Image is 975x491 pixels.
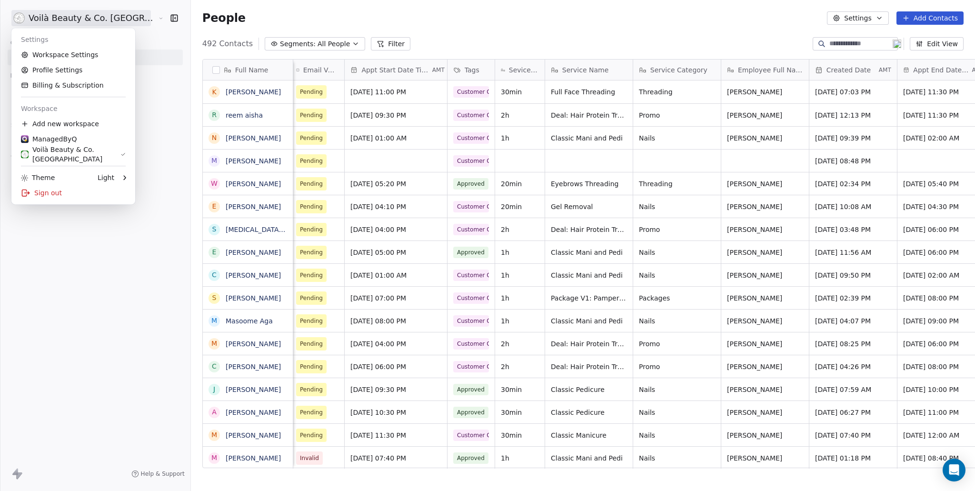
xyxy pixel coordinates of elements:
[21,150,29,158] img: Voila_Beauty_And_Co_Logo.png
[15,32,131,47] div: Settings
[893,40,901,48] img: 19.png
[21,134,77,144] div: ManagedByQ
[15,78,131,93] a: Billing & Subscription
[21,135,29,143] img: Stripe.png
[15,185,131,200] div: Sign out
[98,173,114,182] div: Light
[21,145,120,164] div: Voilà Beauty & Co. [GEOGRAPHIC_DATA]
[15,116,131,131] div: Add new workspace
[15,47,131,62] a: Workspace Settings
[21,173,55,182] div: Theme
[15,62,131,78] a: Profile Settings
[15,101,131,116] div: Workspace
